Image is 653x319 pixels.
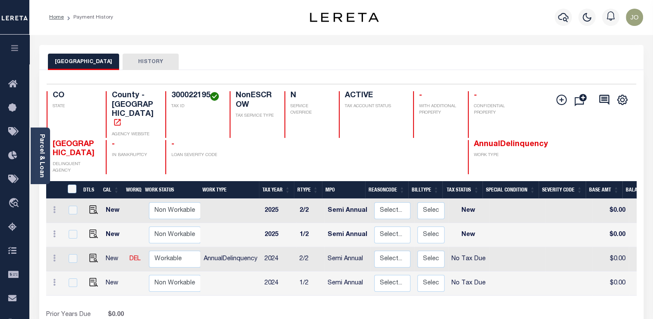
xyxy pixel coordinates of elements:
[324,199,371,223] td: Semi Annual
[345,103,403,110] p: TAX ACCOUNT STATUS
[236,113,274,119] p: TAX SERVICE TYPE
[261,223,296,247] td: 2025
[100,181,123,199] th: CAL: activate to sort column ascending
[48,54,119,70] button: [GEOGRAPHIC_DATA]
[102,271,126,296] td: New
[102,247,126,271] td: New
[199,181,259,199] th: Work Type
[586,181,622,199] th: Base Amt: activate to sort column ascending
[310,13,379,22] img: logo-dark.svg
[53,161,96,174] p: DELINQUENT AGENCY
[592,223,629,247] td: $0.00
[296,271,324,296] td: 1/2
[259,181,294,199] th: Tax Year: activate to sort column ascending
[592,271,629,296] td: $0.00
[345,91,403,101] h4: ACTIVE
[448,199,489,223] td: New
[64,13,113,21] li: Payment History
[49,15,64,20] a: Home
[112,152,155,159] p: IN BANKRUPTCY
[102,199,126,223] td: New
[171,152,219,159] p: LOAN SEVERITY CODE
[53,103,96,110] p: STATE
[46,181,63,199] th: &nbsp;&nbsp;&nbsp;&nbsp;&nbsp;&nbsp;&nbsp;&nbsp;&nbsp;&nbsp;
[200,247,261,271] td: AnnualDelinquency
[123,54,179,70] button: HISTORY
[102,223,126,247] td: New
[408,181,442,199] th: BillType: activate to sort column ascending
[442,181,483,199] th: Tax Status: activate to sort column ascending
[419,92,422,99] span: -
[448,247,489,271] td: No Tax Due
[365,181,408,199] th: ReasonCode: activate to sort column ascending
[626,9,643,26] img: svg+xml;base64,PHN2ZyB4bWxucz0iaHR0cDovL3d3dy53My5vcmcvMjAwMC9zdmciIHBvaW50ZXItZXZlbnRzPSJub25lIi...
[80,181,100,199] th: DTLS
[324,271,371,296] td: Semi Annual
[296,247,324,271] td: 2/2
[261,247,296,271] td: 2024
[539,181,586,199] th: Severity Code: activate to sort column ascending
[322,181,365,199] th: MPO
[63,181,80,199] th: &nbsp;
[112,91,155,128] h4: County - [GEOGRAPHIC_DATA]
[171,103,219,110] p: TAX ID
[53,91,96,101] h4: CO
[448,271,489,296] td: No Tax Due
[419,103,457,116] p: WITH ADDITIONAL PROPERTY
[474,140,548,148] span: AnnualDelinquency
[38,134,44,178] a: Parcel & Loan
[261,271,296,296] td: 2024
[8,198,22,209] i: travel_explore
[112,131,155,138] p: AGENCY WEBSITE
[474,152,517,159] p: WORK TYPE
[592,247,629,271] td: $0.00
[290,103,328,116] p: SERVICE OVERRIDE
[171,140,174,148] span: -
[112,140,115,148] span: -
[294,181,322,199] th: RType: activate to sort column ascending
[474,92,477,99] span: -
[296,199,324,223] td: 2/2
[53,140,95,158] span: [GEOGRAPHIC_DATA]
[142,181,200,199] th: Work Status
[324,247,371,271] td: Semi Annual
[592,199,629,223] td: $0.00
[483,181,539,199] th: Special Condition: activate to sort column ascending
[290,91,328,101] h4: N
[171,91,219,101] h4: 300022195
[261,199,296,223] td: 2025
[236,91,274,110] h4: NonESCROW
[123,181,142,199] th: WorkQ
[324,223,371,247] td: Semi Annual
[129,256,141,262] a: DEL
[474,103,517,116] p: CONFIDENTIAL PROPERTY
[448,223,489,247] td: New
[296,223,324,247] td: 1/2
